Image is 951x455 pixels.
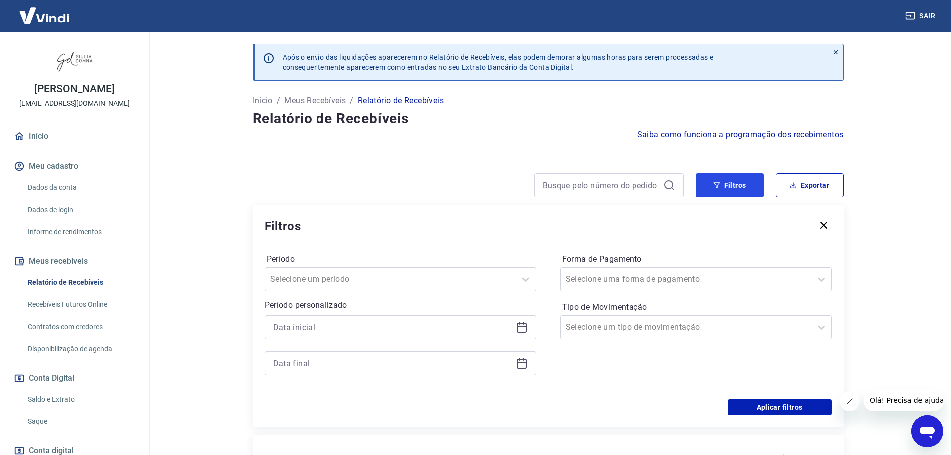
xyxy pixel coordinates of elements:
input: Data inicial [273,320,512,335]
span: Olá! Precisa de ajuda? [6,7,84,15]
button: Filtros [696,173,764,197]
iframe: Mensagem da empresa [864,389,943,411]
label: Tipo de Movimentação [562,301,830,313]
button: Conta Digital [12,367,137,389]
p: / [350,95,353,107]
button: Meus recebíveis [12,250,137,272]
label: Forma de Pagamento [562,253,830,265]
a: Informe de rendimentos [24,222,137,242]
p: Período personalizado [265,299,536,311]
input: Busque pelo número do pedido [543,178,659,193]
button: Meu cadastro [12,155,137,177]
a: Saldo e Extrato [24,389,137,410]
a: Contratos com credores [24,317,137,337]
a: Disponibilização de agenda [24,339,137,359]
p: / [277,95,280,107]
p: Após o envio das liquidações aparecerem no Relatório de Recebíveis, elas podem demorar algumas ho... [283,52,714,72]
a: Saque [24,411,137,432]
button: Sair [903,7,939,25]
a: Início [12,125,137,147]
h4: Relatório de Recebíveis [253,109,844,129]
a: Dados da conta [24,177,137,198]
button: Exportar [776,173,844,197]
p: Relatório de Recebíveis [358,95,444,107]
a: Recebíveis Futuros Online [24,294,137,315]
h5: Filtros [265,218,302,234]
a: Meus Recebíveis [284,95,346,107]
img: 11efcaa0-b592-4158-bf44-3e3a1f4dab66.jpeg [55,40,95,80]
a: Dados de login [24,200,137,220]
p: [PERSON_NAME] [34,84,114,94]
a: Início [253,95,273,107]
p: [EMAIL_ADDRESS][DOMAIN_NAME] [19,98,130,109]
iframe: Fechar mensagem [840,391,860,411]
iframe: Botão para abrir a janela de mensagens [911,415,943,447]
label: Período [267,253,534,265]
input: Data final [273,356,512,371]
button: Aplicar filtros [728,399,832,415]
a: Saiba como funciona a programação dos recebimentos [637,129,844,141]
a: Relatório de Recebíveis [24,272,137,293]
img: Vindi [12,0,77,31]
